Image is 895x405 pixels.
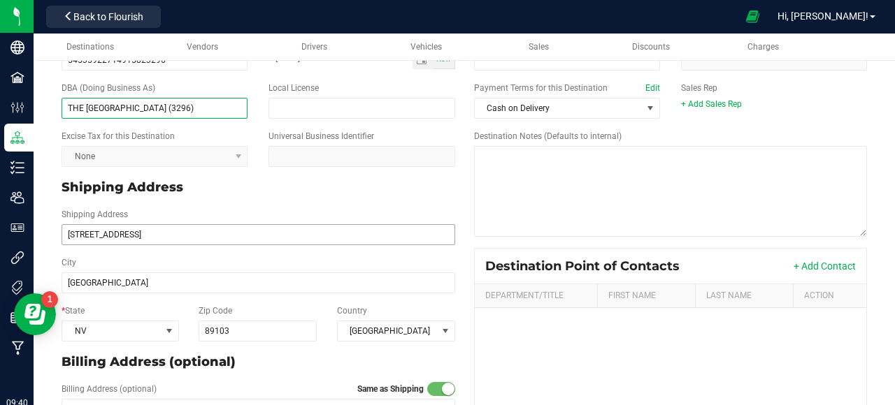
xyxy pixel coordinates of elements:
[597,284,695,308] th: First Name
[475,98,642,118] span: Cash on Delivery
[62,208,128,221] label: Shipping Address
[778,10,868,22] span: Hi, [PERSON_NAME]!
[681,99,742,109] a: + Add Sales Rep
[485,258,690,274] div: Destination Point of Contacts
[62,321,161,341] span: NV
[268,130,374,142] label: Universal Business Identifier
[10,341,24,355] inline-svg: Manufacturing
[41,291,58,308] iframe: Resource center unread badge
[10,71,24,84] inline-svg: Facilities
[681,82,717,94] label: Sales Rep
[695,284,793,308] th: Last Name
[10,191,24,205] inline-svg: Users
[10,40,24,54] inline-svg: Company
[73,11,143,22] span: Back to Flourish
[793,284,866,308] th: Action
[645,83,660,93] a: Edit
[737,3,768,30] span: Open Ecommerce Menu
[436,55,451,63] span: Now
[10,311,24,325] inline-svg: Reports
[62,353,455,371] p: Billing Address (optional)
[337,304,367,317] label: Country
[199,304,232,317] label: Zip Code
[10,221,24,235] inline-svg: User Roles
[62,304,85,317] label: State
[10,161,24,175] inline-svg: Inventory
[10,281,24,295] inline-svg: Tags
[10,131,24,145] inline-svg: Distribution
[187,42,218,52] span: Vendors
[794,259,856,273] button: + Add Contact
[62,130,175,142] label: Excise Tax for this Destination
[62,256,76,269] label: City
[14,293,56,335] iframe: Resource center
[632,42,670,52] span: Discounts
[529,42,549,52] span: Sales
[62,383,157,395] label: Billing Address (optional)
[338,321,437,341] span: [GEOGRAPHIC_DATA]
[66,42,114,52] span: Destinations
[301,42,327,52] span: Drivers
[10,101,24,115] inline-svg: Configuration
[46,6,161,28] button: Back to Flourish
[357,383,424,395] label: Same as Shipping
[268,82,319,94] label: Local License
[474,130,622,142] label: Destination Notes (Defaults to internal)
[410,42,442,52] span: Vehicles
[475,284,597,308] th: Department/Title
[747,42,779,52] span: Charges
[62,82,155,94] label: DBA (Doing Business As)
[474,82,660,94] label: Payment Terms for this Destination
[10,251,24,265] inline-svg: Integrations
[62,178,455,197] p: Shipping Address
